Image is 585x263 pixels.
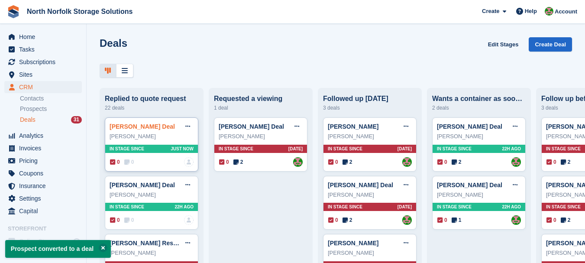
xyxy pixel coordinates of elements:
[529,37,572,52] a: Create Deal
[511,157,521,167] img: Katherine Phelps
[398,204,412,210] span: [DATE]
[5,240,111,258] p: Prospect converted to a deal
[219,123,284,130] a: [PERSON_NAME] Deal
[398,146,412,152] span: [DATE]
[4,155,82,167] a: menu
[328,249,412,257] div: [PERSON_NAME]
[19,167,71,179] span: Coupons
[328,123,378,130] a: [PERSON_NAME]
[4,31,82,43] a: menu
[219,132,303,141] div: [PERSON_NAME]
[437,216,447,224] span: 0
[4,56,82,68] a: menu
[561,158,571,166] span: 2
[8,224,86,233] span: Storefront
[71,116,82,123] div: 31
[545,7,553,16] img: Katherine Phelps
[20,115,82,124] a: Deals 31
[437,191,521,199] div: [PERSON_NAME]
[437,182,502,188] a: [PERSON_NAME] Deal
[105,103,198,113] div: 22 deals
[402,215,412,225] img: Katherine Phelps
[219,146,253,152] span: In stage since
[561,216,571,224] span: 2
[452,216,462,224] span: 1
[171,146,194,152] span: Just now
[328,132,412,141] div: [PERSON_NAME]
[19,205,71,217] span: Capital
[233,158,243,166] span: 2
[110,182,175,188] a: [PERSON_NAME] Deal
[19,56,71,68] span: Subscriptions
[19,155,71,167] span: Pricing
[546,216,556,224] span: 0
[110,249,194,257] div: [PERSON_NAME]
[19,31,71,43] span: Home
[525,7,537,16] span: Help
[4,192,82,205] a: menu
[485,37,522,52] a: Edit Stages
[4,130,82,142] a: menu
[19,43,71,55] span: Tasks
[437,146,472,152] span: In stage since
[437,132,521,141] div: [PERSON_NAME]
[502,146,521,152] span: 22H AGO
[4,235,82,247] a: menu
[105,95,198,103] div: Replied to quote request
[511,215,521,225] img: Katherine Phelps
[100,37,127,49] h1: Deals
[437,123,502,130] a: [PERSON_NAME] Deal
[184,157,194,167] img: deal-assignee-blank
[184,215,194,225] img: deal-assignee-blank
[19,142,71,154] span: Invoices
[110,240,190,247] a: [PERSON_NAME] Rest Deal
[20,105,47,113] span: Prospects
[546,146,581,152] span: In stage since
[19,192,71,205] span: Settings
[437,158,447,166] span: 0
[19,180,71,192] span: Insurance
[219,158,229,166] span: 0
[4,180,82,192] a: menu
[432,95,526,103] div: Wants a container as soon as new ones arrive!
[20,116,36,124] span: Deals
[4,205,82,217] a: menu
[110,158,120,166] span: 0
[328,240,378,247] a: [PERSON_NAME]
[124,158,134,166] span: 0
[328,216,338,224] span: 0
[20,94,82,103] a: Contacts
[328,204,362,210] span: In stage since
[437,204,472,210] span: In stage since
[4,167,82,179] a: menu
[7,5,20,18] img: stora-icon-8386f47178a22dfd0bd8f6a31ec36ba5ce8667c1dd55bd0f319d3a0aa187defe.svg
[343,216,352,224] span: 2
[293,157,303,167] img: Katherine Phelps
[110,132,194,141] div: [PERSON_NAME]
[4,142,82,154] a: menu
[502,204,521,210] span: 22H AGO
[175,204,194,210] span: 22H AGO
[124,216,134,224] span: 0
[110,216,120,224] span: 0
[110,146,144,152] span: In stage since
[20,104,82,114] a: Prospects
[214,95,307,103] div: Requested a viewing
[110,191,194,199] div: [PERSON_NAME]
[110,204,144,210] span: In stage since
[23,4,136,19] a: North Norfolk Storage Solutions
[482,7,499,16] span: Create
[19,235,71,247] span: Online Store
[4,43,82,55] a: menu
[19,130,71,142] span: Analytics
[402,157,412,167] img: Katherine Phelps
[328,146,362,152] span: In stage since
[323,103,417,113] div: 3 deals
